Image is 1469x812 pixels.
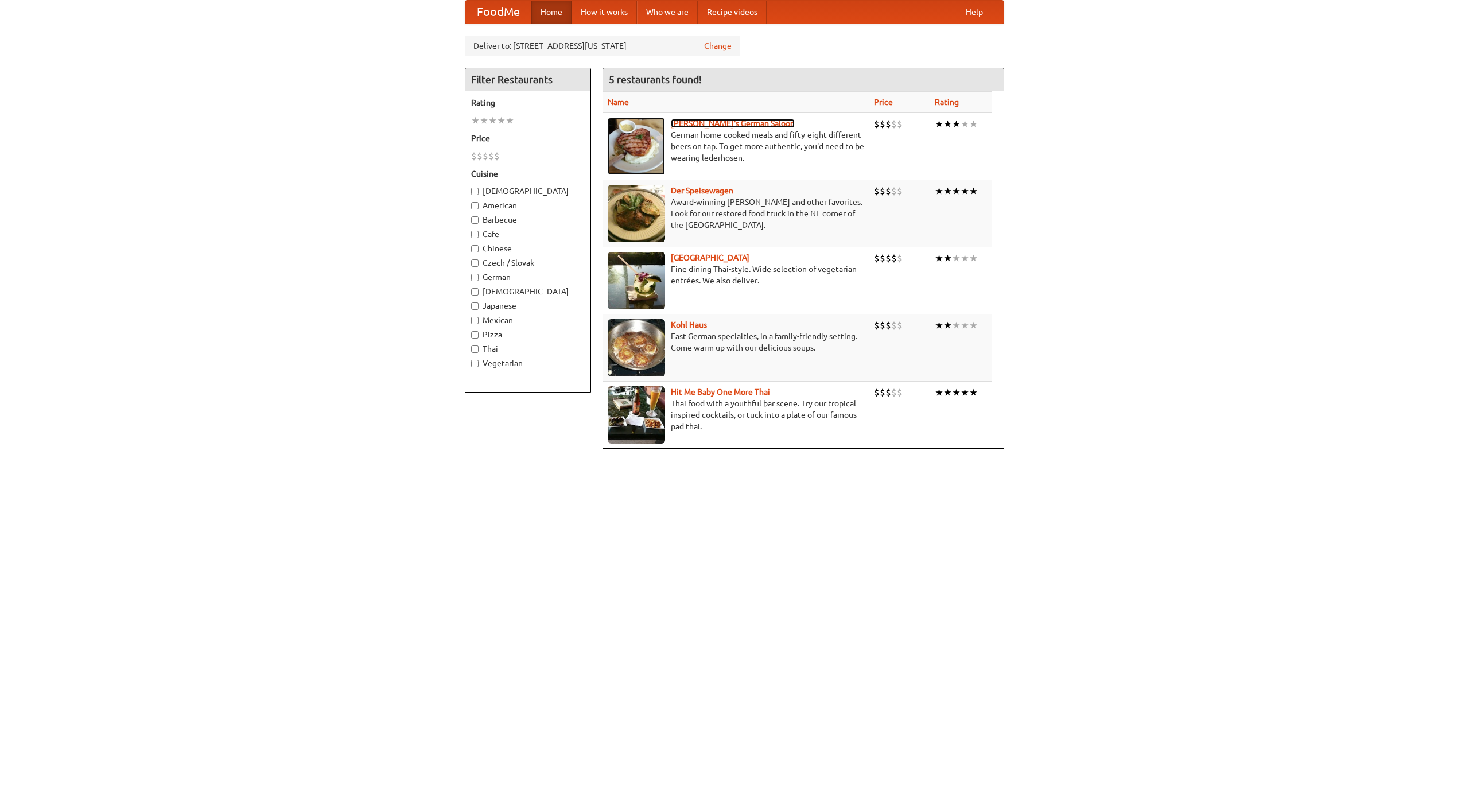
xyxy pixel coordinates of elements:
li: $ [471,150,477,162]
input: [DEMOGRAPHIC_DATA] [471,188,479,195]
li: $ [885,386,891,399]
li: ★ [969,185,978,197]
li: $ [483,150,488,162]
li: $ [880,118,885,130]
ng-pluralize: 5 restaurants found! [609,74,702,85]
li: ★ [952,118,961,130]
li: $ [874,185,880,197]
input: Barbecue [471,216,479,224]
li: ★ [961,386,969,399]
p: Thai food with a youthful bar scene. Try our tropical inspired cocktails, or tuck into a plate of... [608,398,865,432]
li: $ [477,150,483,162]
h4: Filter Restaurants [465,68,590,91]
a: Name [608,98,629,107]
label: Cafe [471,228,585,240]
p: Fine dining Thai-style. Wide selection of vegetarian entrées. We also deliver. [608,263,865,286]
li: $ [885,118,891,130]
img: speisewagen.jpg [608,185,665,242]
li: ★ [961,252,969,265]
img: kohlhaus.jpg [608,319,665,376]
label: Thai [471,343,585,355]
label: German [471,271,585,283]
label: Japanese [471,300,585,312]
li: ★ [952,252,961,265]
input: Cafe [471,231,479,238]
a: Der Speisewagen [671,186,733,195]
li: $ [880,319,885,332]
li: $ [897,319,903,332]
label: American [471,200,585,211]
li: $ [880,252,885,265]
label: [DEMOGRAPHIC_DATA] [471,185,585,197]
li: $ [897,118,903,130]
h5: Cuisine [471,168,585,180]
li: ★ [935,185,943,197]
li: $ [891,319,897,332]
label: [DEMOGRAPHIC_DATA] [471,286,585,297]
p: Award-winning [PERSON_NAME] and other favorites. Look for our restored food truck in the NE corne... [608,196,865,231]
li: ★ [943,319,952,332]
label: Mexican [471,314,585,326]
a: Kohl Haus [671,320,707,329]
a: [GEOGRAPHIC_DATA] [671,253,749,262]
li: $ [897,252,903,265]
h5: Rating [471,97,585,108]
li: $ [874,252,880,265]
li: ★ [943,185,952,197]
p: East German specialties, in a family-friendly setting. Come warm up with our delicious soups. [608,331,865,353]
input: Pizza [471,331,479,339]
a: FoodMe [465,1,531,24]
img: esthers.jpg [608,118,665,175]
li: ★ [952,319,961,332]
label: Barbecue [471,214,585,226]
input: Czech / Slovak [471,259,479,267]
li: ★ [969,319,978,332]
label: Vegetarian [471,358,585,369]
a: Help [957,1,992,24]
a: Recipe videos [698,1,767,24]
a: Change [704,40,732,52]
input: American [471,202,479,209]
li: $ [488,150,494,162]
li: $ [874,386,880,399]
li: ★ [488,114,497,127]
li: $ [494,150,500,162]
li: ★ [497,114,506,127]
li: $ [885,252,891,265]
li: ★ [961,118,969,130]
li: $ [874,319,880,332]
li: ★ [943,252,952,265]
li: ★ [969,118,978,130]
label: Pizza [471,329,585,340]
img: satay.jpg [608,252,665,309]
li: ★ [969,252,978,265]
a: [PERSON_NAME]'s German Saloon [671,119,795,128]
label: Chinese [471,243,585,254]
li: $ [891,252,897,265]
a: Rating [935,98,959,107]
li: ★ [935,118,943,130]
li: $ [897,386,903,399]
a: Home [531,1,572,24]
li: ★ [935,252,943,265]
input: Japanese [471,302,479,310]
a: Hit Me Baby One More Thai [671,387,770,397]
li: $ [897,185,903,197]
a: Who we are [637,1,698,24]
li: $ [885,185,891,197]
li: $ [885,319,891,332]
li: ★ [952,185,961,197]
label: Czech / Slovak [471,257,585,269]
li: ★ [961,319,969,332]
li: $ [891,118,897,130]
li: ★ [943,386,952,399]
input: Vegetarian [471,360,479,367]
p: German home-cooked meals and fifty-eight different beers on tap. To get more authentic, you'd nee... [608,129,865,164]
li: $ [880,386,885,399]
img: babythai.jpg [608,386,665,444]
li: $ [891,185,897,197]
li: ★ [935,319,943,332]
input: [DEMOGRAPHIC_DATA] [471,288,479,296]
